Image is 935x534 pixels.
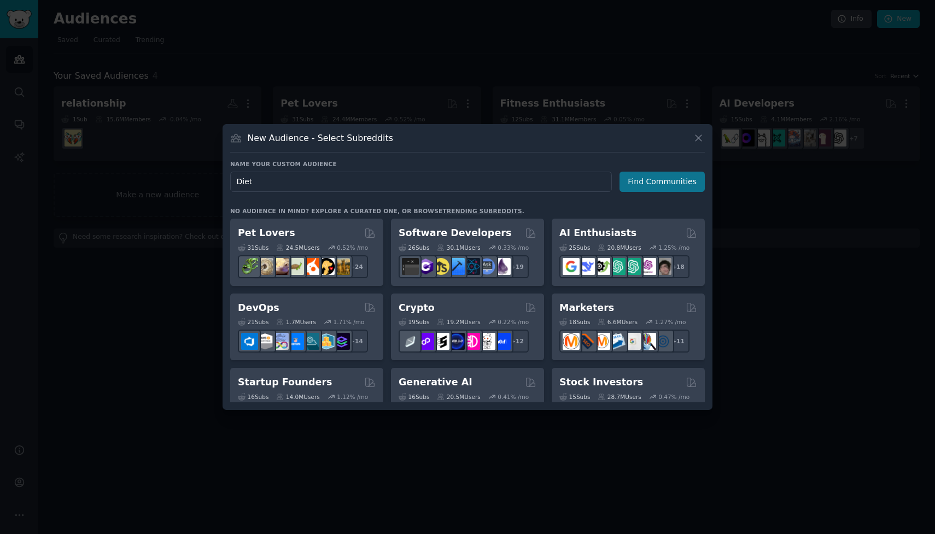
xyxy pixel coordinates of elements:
[437,393,480,401] div: 20.5M Users
[345,330,368,353] div: + 14
[333,258,350,275] img: dogbreed
[417,258,434,275] img: csharp
[276,244,319,251] div: 24.5M Users
[593,333,610,350] img: AskMarketing
[658,244,689,251] div: 1.25 % /mo
[437,318,480,326] div: 19.2M Users
[498,244,529,251] div: 0.33 % /mo
[276,393,319,401] div: 14.0M Users
[667,330,689,353] div: + 11
[417,333,434,350] img: 0xPolygon
[620,172,705,192] button: Find Communities
[654,333,671,350] img: OnlineMarketing
[559,393,590,401] div: 15 Sub s
[399,393,429,401] div: 16 Sub s
[559,301,614,315] h2: Marketers
[276,318,316,326] div: 1.7M Users
[238,301,279,315] h2: DevOps
[559,375,643,389] h2: Stock Investors
[238,244,268,251] div: 31 Sub s
[272,258,289,275] img: leopardgeckos
[578,258,595,275] img: DeepSeek
[337,244,368,251] div: 0.52 % /mo
[399,244,429,251] div: 26 Sub s
[230,207,524,215] div: No audience in mind? Explore a curated one, or browse .
[598,244,641,251] div: 20.8M Users
[624,258,641,275] img: chatgpt_prompts_
[654,258,671,275] img: ArtificalIntelligence
[609,258,626,275] img: chatgpt_promptDesign
[563,258,580,275] img: GoogleGeminiAI
[302,333,319,350] img: platformengineering
[345,255,368,278] div: + 24
[238,226,295,240] h2: Pet Lovers
[655,318,686,326] div: 1.27 % /mo
[334,318,365,326] div: 1.71 % /mo
[433,333,449,350] img: ethstaker
[559,244,590,251] div: 25 Sub s
[272,333,289,350] img: Docker_DevOps
[230,160,705,168] h3: Name your custom audience
[399,375,472,389] h2: Generative AI
[598,318,638,326] div: 6.6M Users
[506,330,529,353] div: + 12
[241,258,258,275] img: herpetology
[624,333,641,350] img: googleads
[593,258,610,275] img: AItoolsCatalog
[337,393,368,401] div: 1.12 % /mo
[563,333,580,350] img: content_marketing
[498,393,529,401] div: 0.41 % /mo
[302,258,319,275] img: cockatiel
[437,244,480,251] div: 30.1M Users
[399,318,429,326] div: 19 Sub s
[494,333,511,350] img: defi_
[318,333,335,350] img: aws_cdk
[399,301,435,315] h2: Crypto
[478,333,495,350] img: CryptoNews
[402,258,419,275] img: software
[238,375,332,389] h2: Startup Founders
[578,333,595,350] img: bigseo
[230,172,612,192] input: Pick a short name, like "Digital Marketers" or "Movie-Goers"
[667,255,689,278] div: + 18
[238,318,268,326] div: 21 Sub s
[609,333,626,350] img: Emailmarketing
[333,333,350,350] img: PlatformEngineers
[494,258,511,275] img: elixir
[506,255,529,278] div: + 19
[639,333,656,350] img: MarketingResearch
[399,226,511,240] h2: Software Developers
[658,393,689,401] div: 0.47 % /mo
[442,208,522,214] a: trending subreddits
[318,258,335,275] img: PetAdvice
[241,333,258,350] img: azuredevops
[433,258,449,275] img: learnjavascript
[463,258,480,275] img: reactnative
[256,333,273,350] img: AWS_Certified_Experts
[256,258,273,275] img: ballpython
[478,258,495,275] img: AskComputerScience
[463,333,480,350] img: defiblockchain
[448,258,465,275] img: iOSProgramming
[287,258,304,275] img: turtle
[498,318,529,326] div: 0.22 % /mo
[448,333,465,350] img: web3
[559,318,590,326] div: 18 Sub s
[238,393,268,401] div: 16 Sub s
[287,333,304,350] img: DevOpsLinks
[248,132,393,144] h3: New Audience - Select Subreddits
[598,393,641,401] div: 28.7M Users
[639,258,656,275] img: OpenAIDev
[402,333,419,350] img: ethfinance
[559,226,636,240] h2: AI Enthusiasts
